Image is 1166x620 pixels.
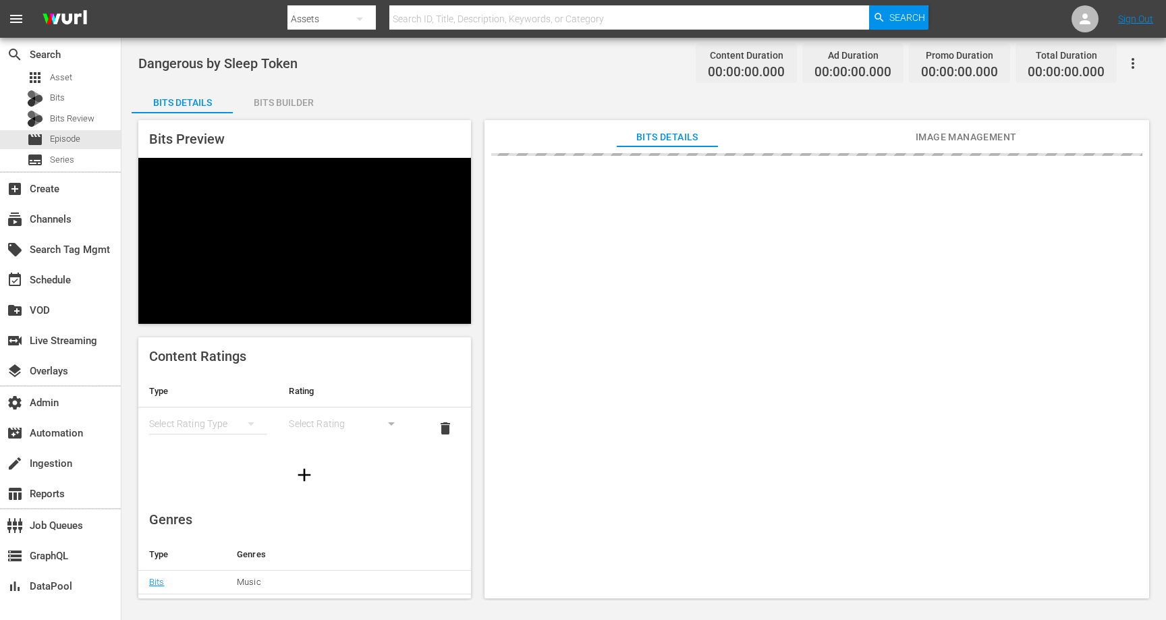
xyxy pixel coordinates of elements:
[32,3,97,35] img: ans4CAIJ8jUAAAAAAAAAAAAAAAAAAAAAAAAgQb4GAAAAAAAAAAAAAAAAAAAAAAAAJMjXAAAAAAAAAAAAAAAAAAAAAAAAgAT5G...
[7,425,23,441] span: Automation
[50,91,65,105] span: Bits
[233,86,334,113] button: Bits Builder
[7,211,23,227] span: Channels
[7,272,23,288] span: Schedule
[27,69,43,86] span: Asset
[429,412,462,445] button: delete
[1118,13,1153,24] a: Sign Out
[708,46,785,65] div: Content Duration
[921,65,998,80] span: 00:00:00.000
[814,65,891,80] span: 00:00:00.000
[226,538,438,571] th: Genres
[869,5,928,30] button: Search
[7,47,23,63] span: Search
[7,395,23,411] span: Admin
[8,11,24,27] span: menu
[7,333,23,349] span: Live Streaming
[149,131,225,147] span: Bits Preview
[149,511,192,528] span: Genres
[7,517,23,534] span: Job Queues
[617,129,718,146] span: Bits Details
[149,348,246,364] span: Content Ratings
[7,363,23,379] span: Overlays
[7,578,23,594] span: DataPool
[132,86,233,119] div: Bits Details
[50,71,72,84] span: Asset
[7,455,23,472] span: Ingestion
[7,242,23,258] span: Search Tag Mgmt
[50,153,74,167] span: Series
[814,46,891,65] div: Ad Duration
[7,486,23,502] span: Reports
[27,152,43,168] span: Series
[132,86,233,113] button: Bits Details
[921,46,998,65] div: Promo Duration
[1028,46,1105,65] div: Total Duration
[7,548,23,564] span: GraphQL
[1028,65,1105,80] span: 00:00:00.000
[138,375,278,407] th: Type
[138,538,226,571] th: Type
[138,55,298,72] span: Dangerous by Sleep Token
[27,90,43,107] div: Bits
[50,112,94,125] span: Bits Review
[149,577,165,587] a: Bits
[916,129,1017,146] span: Image Management
[7,181,23,197] span: Create
[233,86,334,119] div: Bits Builder
[27,111,43,127] div: Bits Review
[278,375,418,407] th: Rating
[437,420,453,436] span: delete
[708,65,785,80] span: 00:00:00.000
[138,375,471,449] table: simple table
[50,132,80,146] span: Episode
[889,5,925,30] span: Search
[7,302,23,318] span: VOD
[27,132,43,148] span: Episode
